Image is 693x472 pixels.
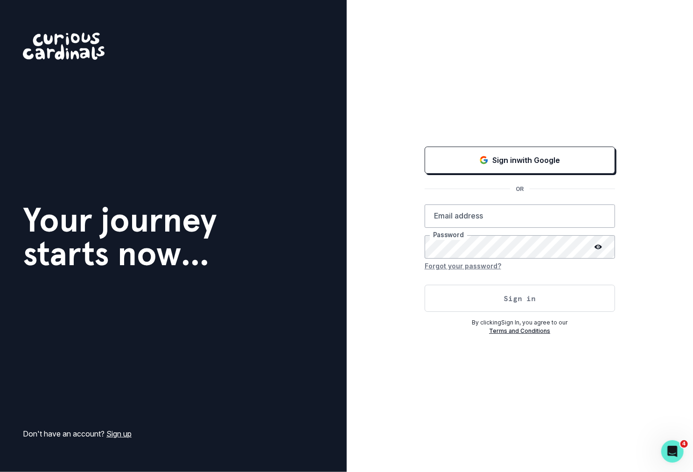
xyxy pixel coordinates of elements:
[106,429,132,438] a: Sign up
[510,185,530,193] p: OR
[489,327,550,334] a: Terms and Conditions
[425,259,501,274] button: Forgot your password?
[680,440,688,448] span: 4
[492,155,560,166] p: Sign in with Google
[23,203,217,270] h1: Your journey starts now...
[425,147,615,174] button: Sign in with Google (GSuite)
[425,285,615,312] button: Sign in
[23,428,132,439] p: Don't have an account?
[661,440,684,463] iframe: Intercom live chat
[425,318,615,327] p: By clicking Sign In , you agree to our
[23,33,105,60] img: Curious Cardinals Logo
